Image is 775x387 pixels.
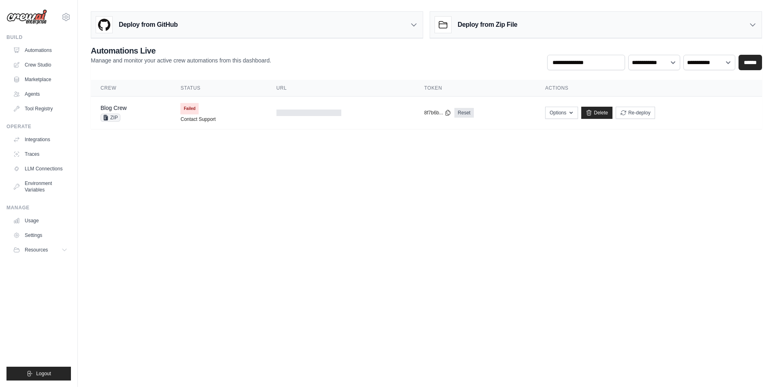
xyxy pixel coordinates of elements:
[101,114,120,122] span: ZIP
[6,9,47,25] img: Logo
[180,116,216,123] a: Contact Support
[25,247,48,253] span: Resources
[180,103,199,114] span: Failed
[91,56,271,64] p: Manage and monitor your active crew automations from this dashboard.
[10,102,71,115] a: Tool Registry
[415,80,535,97] th: Token
[91,80,171,97] th: Crew
[10,148,71,161] a: Traces
[458,20,517,30] h3: Deploy from Zip File
[267,80,415,97] th: URL
[6,204,71,211] div: Manage
[10,214,71,227] a: Usage
[91,45,271,56] h2: Automations Live
[10,88,71,101] a: Agents
[545,107,578,119] button: Options
[101,105,127,111] a: Blog Crew
[10,58,71,71] a: Crew Studio
[581,107,612,119] a: Delete
[10,243,71,256] button: Resources
[36,370,51,377] span: Logout
[616,107,655,119] button: Re-deploy
[10,73,71,86] a: Marketplace
[10,229,71,242] a: Settings
[10,162,71,175] a: LLM Connections
[454,108,473,118] a: Reset
[96,17,112,33] img: GitHub Logo
[6,367,71,381] button: Logout
[424,110,452,116] button: 8f7b6b...
[10,44,71,57] a: Automations
[6,34,71,41] div: Build
[10,177,71,196] a: Environment Variables
[535,80,762,97] th: Actions
[119,20,178,30] h3: Deploy from GitHub
[6,123,71,130] div: Operate
[10,133,71,146] a: Integrations
[171,80,266,97] th: Status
